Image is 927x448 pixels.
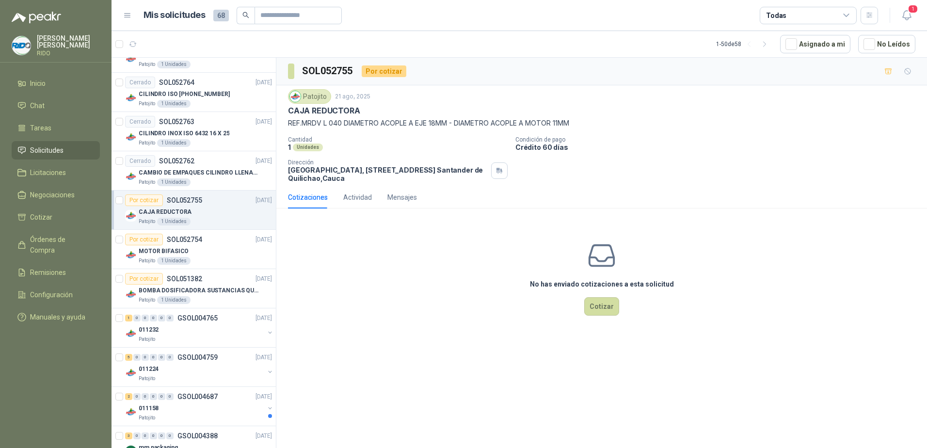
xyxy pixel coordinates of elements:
img: Company Logo [125,249,137,261]
p: Patojito [139,218,155,225]
a: Tareas [12,119,100,137]
a: Chat [12,96,100,115]
a: Órdenes de Compra [12,230,100,259]
span: Inicio [30,78,46,89]
div: 0 [133,354,141,361]
div: Todas [766,10,786,21]
p: CAJA REDUCTORA [139,208,192,217]
div: 0 [150,393,157,400]
a: CerradoSOL052764[DATE] Company LogoCILINDRO ISO [PHONE_NUMBER]Patojito1 Unidades [112,73,276,112]
p: GSOL004759 [177,354,218,361]
div: 1 Unidades [157,257,191,265]
p: [DATE] [256,78,272,87]
h3: SOL052755 [302,64,354,79]
a: CerradoSOL052762[DATE] Company LogoCAMBIO DE EMPAQUES CILINDRO LLENADORA MANUALNUALPatojito1 Unid... [112,151,276,191]
p: Patojito [139,296,155,304]
div: 1 Unidades [157,61,191,68]
img: Company Logo [125,131,137,143]
a: 2 0 0 0 0 0 GSOL004687[DATE] Company Logo011158Patojito [125,391,274,422]
p: [DATE] [256,432,272,441]
span: Cotizar [30,212,52,223]
p: [DATE] [256,274,272,284]
p: REF.MRDV L 040 DIAMETRO ACOPLE A EJE 18MM - DIAMETRO ACOPLE A MOTOR 11MM [288,118,915,128]
p: Condición de pago [515,136,923,143]
p: [DATE] [256,314,272,323]
div: 0 [150,315,157,321]
p: 011158 [139,404,159,413]
p: [DATE] [256,392,272,401]
div: 0 [133,315,141,321]
p: GSOL004687 [177,393,218,400]
p: Patojito [139,257,155,265]
div: Actividad [343,192,372,203]
p: GSOL004765 [177,315,218,321]
img: Company Logo [125,171,137,182]
span: Configuración [30,289,73,300]
a: Manuales y ayuda [12,308,100,326]
img: Company Logo [12,36,31,55]
div: 0 [142,393,149,400]
span: 1 [908,4,918,14]
span: Solicitudes [30,145,64,156]
p: SOL051382 [167,275,202,282]
div: 1 Unidades [157,218,191,225]
p: 011224 [139,365,159,374]
div: 5 [125,354,132,361]
p: RIDO [37,50,100,56]
div: 1 Unidades [157,100,191,108]
div: 0 [158,393,165,400]
h3: No has enviado cotizaciones a esta solicitud [530,279,674,289]
button: Asignado a mi [780,35,850,53]
div: 0 [158,432,165,439]
h1: Mis solicitudes [144,8,206,22]
a: Configuración [12,286,100,304]
span: Tareas [30,123,51,133]
p: SOL052755 [167,197,202,204]
a: 5 0 0 0 0 0 GSOL004759[DATE] Company Logo011224Patojito [125,352,274,383]
span: 68 [213,10,229,21]
p: SOL052763 [159,118,194,125]
span: Negociaciones [30,190,75,200]
div: 0 [142,432,149,439]
img: Company Logo [125,92,137,104]
p: [GEOGRAPHIC_DATA], [STREET_ADDRESS] Santander de Quilichao , Cauca [288,166,487,182]
a: Cotizar [12,208,100,226]
p: SOL052754 [167,236,202,243]
p: CILINDRO INOX ISO 6432 16 X 25 [139,129,229,138]
div: Por cotizar [362,65,406,77]
a: Por cotizarSOL051382[DATE] Company LogoBOMBA DOSIFICADORA SUSTANCIAS QUIMICASPatojito1 Unidades [112,269,276,308]
div: 0 [133,393,141,400]
div: Por cotizar [125,194,163,206]
p: SOL052762 [159,158,194,164]
div: Por cotizar [125,273,163,285]
span: Chat [30,100,45,111]
div: Por cotizar [125,234,163,245]
div: 3 [125,432,132,439]
p: [DATE] [256,117,272,127]
span: Remisiones [30,267,66,278]
a: Solicitudes [12,141,100,160]
p: GSOL004388 [177,432,218,439]
p: [PERSON_NAME] [PERSON_NAME] [37,35,100,48]
div: Cerrado [125,116,155,128]
p: 1 [288,143,291,151]
p: [DATE] [256,157,272,166]
div: 0 [150,432,157,439]
button: Cotizar [584,297,619,316]
div: 0 [142,315,149,321]
a: 1 0 0 0 0 0 GSOL004765[DATE] Company Logo011232Patojito [125,312,274,343]
p: Patojito [139,139,155,147]
button: No Leídos [858,35,915,53]
a: Por cotizarSOL052754[DATE] Company LogoMOTOR BIFASICOPatojito1 Unidades [112,230,276,269]
p: Dirección [288,159,487,166]
div: Cerrado [125,77,155,88]
img: Company Logo [125,210,137,222]
p: BOMBA DOSIFICADORA SUSTANCIAS QUIMICAS [139,286,259,295]
div: 0 [142,354,149,361]
div: 0 [166,354,174,361]
p: 21 ago, 2025 [335,92,370,101]
p: CAMBIO DE EMPAQUES CILINDRO LLENADORA MANUALNUAL [139,168,259,177]
div: 0 [158,354,165,361]
div: 0 [158,315,165,321]
p: Cantidad [288,136,508,143]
